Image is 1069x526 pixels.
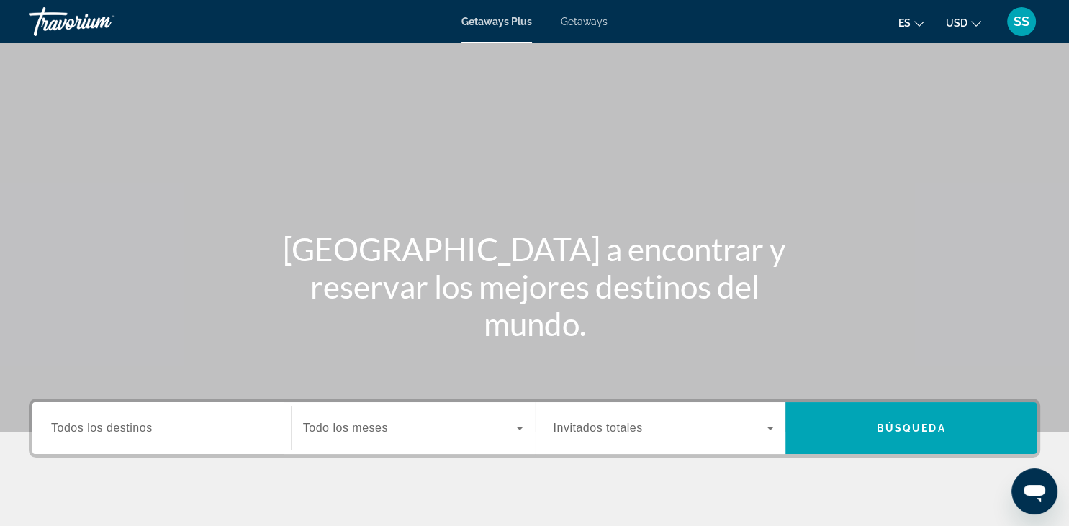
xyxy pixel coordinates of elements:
[1003,6,1040,37] button: User Menu
[1011,468,1057,514] iframe: Botón para iniciar la ventana de mensajería
[946,12,981,33] button: Change currency
[303,422,388,434] span: Todo los meses
[561,16,608,27] a: Getaways
[785,402,1037,454] button: Search
[32,402,1037,454] div: Search widget
[877,422,946,434] span: Búsqueda
[898,17,911,29] span: es
[29,3,173,40] a: Travorium
[554,422,643,434] span: Invitados totales
[461,16,532,27] a: Getaways Plus
[51,420,272,437] input: Select destination
[265,230,805,343] h1: [GEOGRAPHIC_DATA] a encontrar y reservar los mejores destinos del mundo.
[1014,14,1029,29] span: SS
[51,422,153,434] span: Todos los destinos
[898,12,924,33] button: Change language
[946,17,967,29] span: USD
